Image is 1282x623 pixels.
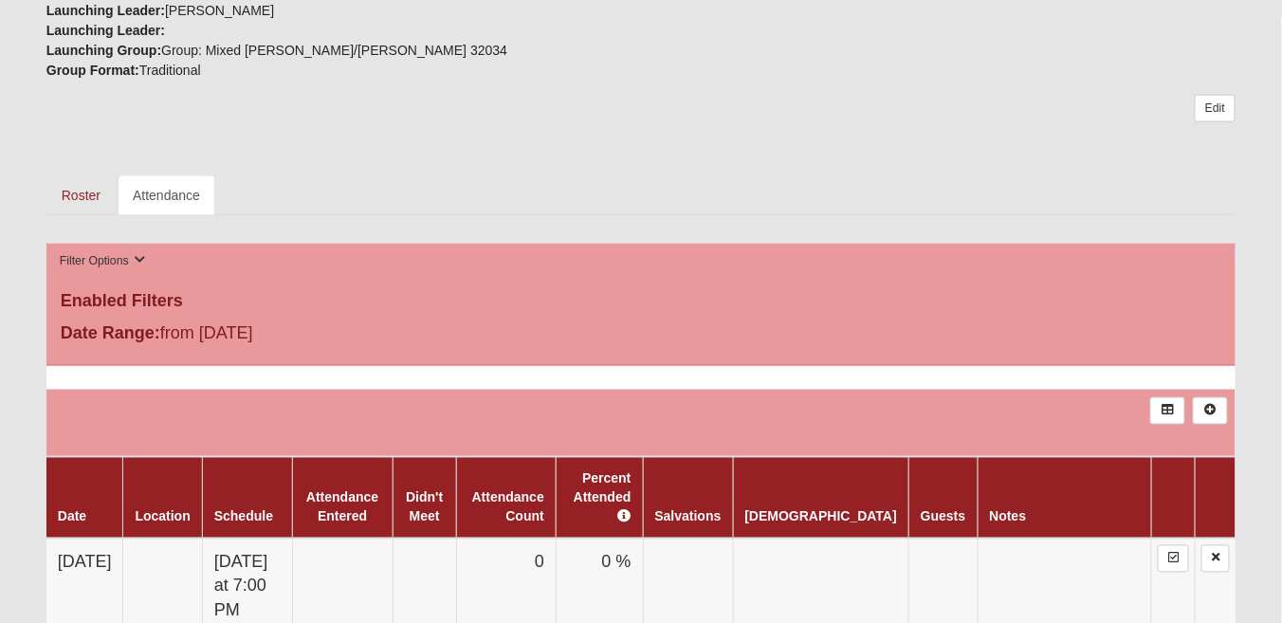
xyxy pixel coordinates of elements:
[46,23,165,38] strong: Launching Leader:
[1201,545,1230,573] a: Delete
[909,457,978,539] th: Guests
[54,251,152,271] button: Filter Options
[46,63,139,78] strong: Group Format:
[58,509,86,524] a: Date
[46,43,161,58] strong: Launching Group:
[61,291,1221,312] h4: Enabled Filters
[306,490,378,524] a: Attendance Entered
[406,490,443,524] a: Didn't Meet
[46,321,443,351] div: from [DATE]
[1193,397,1228,425] a: Alt+N
[61,321,160,346] label: Date Range:
[574,471,632,524] a: Percent Attended
[733,457,908,539] th: [DEMOGRAPHIC_DATA]
[990,509,1027,524] a: Notes
[472,490,544,524] a: Attendance Count
[1150,397,1185,425] a: Export to Excel
[46,3,165,18] strong: Launching Leader:
[46,175,116,215] a: Roster
[1158,545,1189,573] a: Enter Attendance
[214,509,273,524] a: Schedule
[135,509,190,524] a: Location
[118,175,215,215] a: Attendance
[643,457,733,539] th: Salvations
[1195,95,1236,122] a: Edit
